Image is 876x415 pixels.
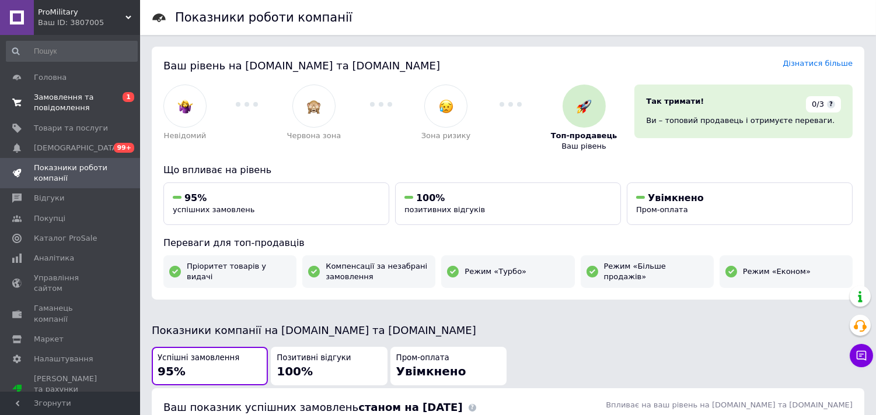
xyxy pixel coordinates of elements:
[404,205,485,214] span: позитивних відгуків
[114,143,134,153] span: 99+
[396,353,449,364] span: Пром-оплата
[34,303,108,324] span: Гаманець компанії
[577,99,591,114] img: :rocket:
[34,253,74,263] span: Аналітика
[152,347,268,386] button: Успішні замовлення95%
[123,92,134,102] span: 1
[648,192,704,203] span: Увімкнено
[277,353,351,364] span: Позитивні відгуки
[421,131,471,141] span: Зона ризику
[827,100,835,108] span: ?
[34,233,97,244] span: Каталог ProSale
[34,354,93,364] span: Налаштування
[850,344,873,367] button: Чат з покупцем
[646,115,841,126] div: Ви – топовий продавець і отримуєте переваги.
[34,143,120,153] span: [DEMOGRAPHIC_DATA]
[163,401,463,413] span: Ваш показник успішних замовлень
[34,72,67,83] span: Головна
[465,266,526,277] span: Режим «Турбо»
[396,364,466,378] span: Увімкнено
[287,131,341,141] span: Червона зона
[439,99,453,114] img: :disappointed_relieved:
[163,164,271,175] span: Що впливає на рівень
[187,261,291,282] span: Пріоритет товарів у видачі
[38,7,125,17] span: ProMilitary
[163,182,389,225] button: 95%успішних замовлень
[34,374,108,406] span: [PERSON_NAME] та рахунки
[604,261,708,282] span: Режим «Більше продажів»
[158,364,186,378] span: 95%
[184,192,207,203] span: 95%
[34,213,65,224] span: Покупці
[163,59,440,72] span: Ваш рівень на [DOMAIN_NAME] та [DOMAIN_NAME]
[783,59,853,68] a: Дізнатися більше
[416,192,445,203] span: 100%
[163,237,305,248] span: Переваги для топ-продавців
[636,205,688,214] span: Пром-оплата
[38,17,140,28] div: Ваш ID: 3807005
[551,131,617,141] span: Топ-продавець
[277,364,313,378] span: 100%
[271,347,387,386] button: Позитивні відгуки100%
[158,353,239,364] span: Успішні замовлення
[326,261,430,282] span: Компенсації за незабрані замовлення
[627,182,853,225] button: УвімкненоПром-оплата
[34,163,108,184] span: Показники роботи компанії
[34,193,64,203] span: Відгуки
[395,182,621,225] button: 100%позитивних відгуків
[646,97,704,105] span: Так тримати!
[606,400,853,409] span: Впливає на ваш рівень на [DOMAIN_NAME] та [DOMAIN_NAME]
[178,99,193,114] img: :woman-shrugging:
[173,205,254,214] span: успішних замовлень
[152,324,476,336] span: Показники компанії на [DOMAIN_NAME] та [DOMAIN_NAME]
[175,10,353,24] h1: Показники роботи компанії
[34,123,108,133] span: Товари та послуги
[34,92,108,113] span: Замовлення та повідомлення
[34,334,64,344] span: Маркет
[6,41,138,62] input: Пошук
[34,273,108,294] span: Управління сайтом
[164,131,207,141] span: Невідомий
[806,96,841,112] div: 0/3
[743,266,811,277] span: Режим «Економ»
[306,99,321,114] img: :see_no_evil:
[561,141,606,152] span: Ваш рівень
[358,401,462,413] b: станом на [DATE]
[390,347,507,386] button: Пром-оплатаУвімкнено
